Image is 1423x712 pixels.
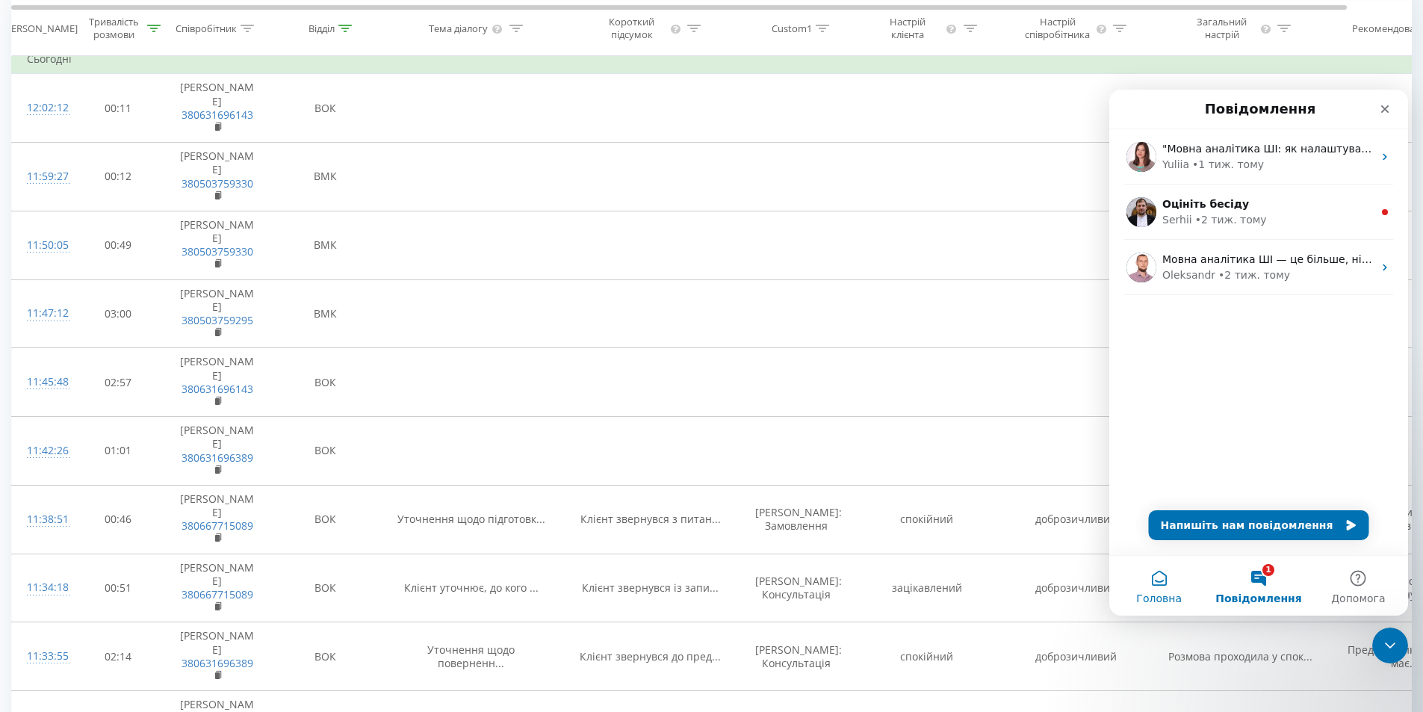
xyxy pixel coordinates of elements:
[27,231,57,260] div: 11:50:05
[1002,554,1151,622] td: доброзичливий
[72,622,165,691] td: 02:14
[1109,90,1408,616] iframe: Intercom live chat
[270,622,382,691] td: ВОК
[199,466,299,526] button: Допомога
[72,74,165,143] td: 00:11
[165,211,270,279] td: [PERSON_NAME]
[270,211,382,279] td: ВМК
[309,22,335,34] div: Відділ
[99,466,199,526] button: Повідомлення
[27,642,57,671] div: 11:33:55
[270,74,382,143] td: ВОК
[270,554,382,622] td: ВОК
[176,22,237,34] div: Співробітник
[165,143,270,211] td: [PERSON_NAME]
[740,554,852,622] td: [PERSON_NAME]: Консультація
[72,485,165,554] td: 00:46
[72,143,165,211] td: 00:12
[182,382,253,396] a: 380631696143
[165,279,270,348] td: [PERSON_NAME]
[427,643,515,670] span: Уточнення щодо поверненн...
[270,143,382,211] td: ВМК
[165,622,270,691] td: [PERSON_NAME]
[580,512,721,526] span: Клієнт звернувся з питан...
[740,485,852,554] td: [PERSON_NAME]: Замовлення
[27,368,57,397] div: 11:45:48
[1002,622,1151,691] td: доброзичливий
[182,176,253,191] a: 380503759330
[72,417,165,486] td: 01:01
[165,554,270,622] td: [PERSON_NAME]
[2,22,78,34] div: [PERSON_NAME]
[852,485,1002,554] td: спокійний
[182,518,253,533] a: 380667715089
[182,108,253,122] a: 380631696143
[165,417,270,486] td: [PERSON_NAME]
[270,485,382,554] td: ВОК
[429,22,488,34] div: Тема діалогу
[40,421,260,451] button: Напишіть нам повідомлення
[270,279,382,348] td: ВМК
[165,485,270,554] td: [PERSON_NAME]
[852,622,1002,691] td: спокійний
[270,348,382,417] td: ВОК
[27,299,57,328] div: 11:47:12
[740,622,852,691] td: [PERSON_NAME]: Консультація
[182,587,253,601] a: 380667715089
[852,554,1002,622] td: зацікавлений
[1372,628,1408,663] iframe: Intercom live chat
[1002,485,1151,554] td: доброзичливий
[1022,16,1094,41] div: Настрій співробітника
[222,504,276,514] span: Допомога
[596,16,668,41] div: Короткий підсумок
[27,93,57,123] div: 12:02:12
[580,649,721,663] span: Клієнт звернувся до пред...
[1168,649,1312,663] span: Розмова проходила у спок...
[53,178,106,194] div: Oleksandr
[1186,16,1258,41] div: Загальний настрій
[182,313,253,327] a: 380503759295
[27,504,72,514] span: Головна
[182,451,253,465] a: 380631696389
[84,16,143,41] div: Тривалість розмови
[872,16,942,41] div: Настрій клієнта
[109,178,181,194] div: • 2 тиж. тому
[106,504,192,514] span: Повідомлення
[72,348,165,417] td: 02:57
[270,417,382,486] td: ВОК
[182,656,253,670] a: 380631696389
[72,279,165,348] td: 03:00
[72,554,165,622] td: 00:51
[772,22,812,34] div: Custom1
[27,505,57,534] div: 11:38:51
[165,74,270,143] td: [PERSON_NAME]
[182,244,253,259] a: 380503759330
[165,348,270,417] td: [PERSON_NAME]
[397,512,545,526] span: Уточнення щодо підготовк...
[72,211,165,279] td: 00:49
[27,162,57,191] div: 11:59:27
[582,581,719,595] span: Клієнт звернувся із запи...
[404,581,539,595] span: Клієнт уточнює, до кого ...
[27,573,57,602] div: 11:34:18
[27,436,57,465] div: 11:42:26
